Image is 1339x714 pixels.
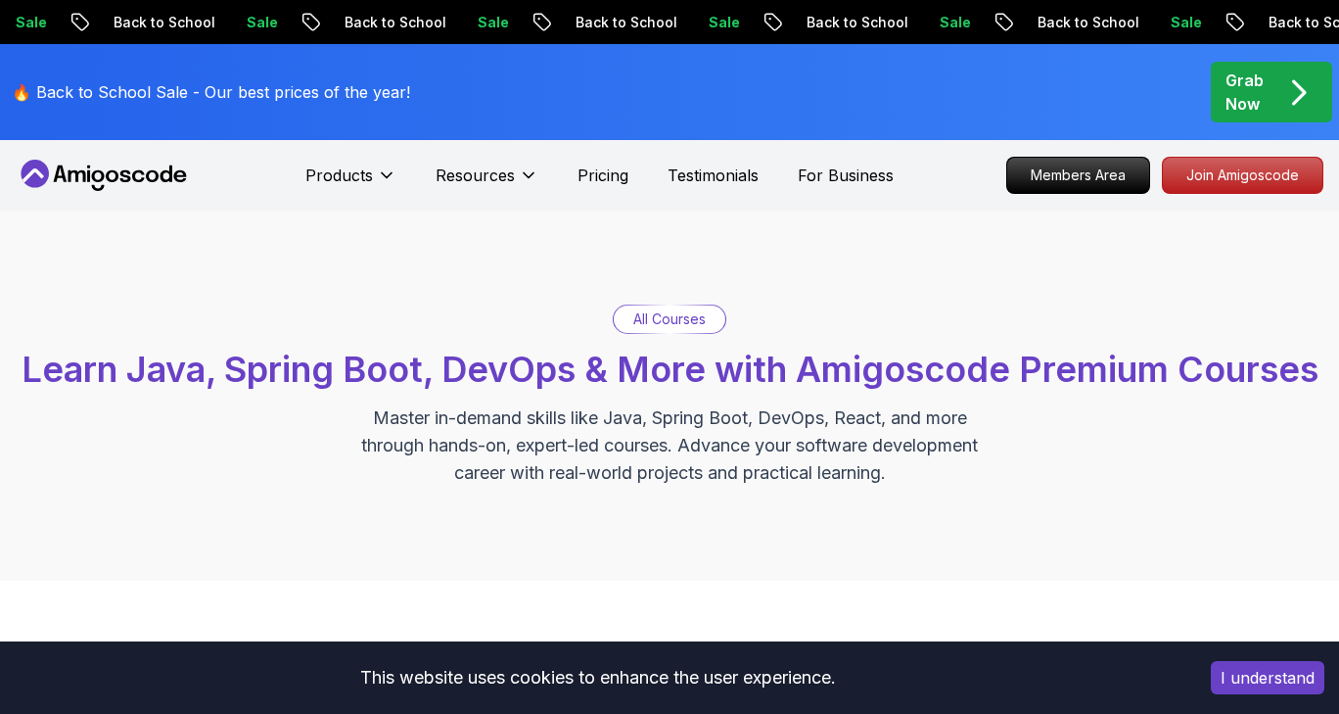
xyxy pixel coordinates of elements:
a: Members Area [1006,157,1150,194]
span: Learn Java, Spring Boot, DevOps & More with Amigoscode Premium Courses [22,348,1318,391]
p: Back to School [319,13,452,32]
p: Sale [683,13,746,32]
p: Resources [436,164,515,187]
div: This website uses cookies to enhance the user experience. [15,656,1181,699]
a: Join Amigoscode [1162,157,1323,194]
button: Resources [436,164,538,203]
p: Members Area [1007,158,1149,193]
p: Grab Now [1225,69,1264,116]
p: Products [305,164,373,187]
p: Sale [452,13,515,32]
button: Products [305,164,396,203]
button: Accept cookies [1211,661,1324,694]
p: Join Amigoscode [1163,158,1322,193]
p: Back to School [1012,13,1145,32]
a: For Business [798,164,894,187]
a: Testimonials [668,164,759,187]
p: Back to School [781,13,914,32]
p: Master in-demand skills like Java, Spring Boot, DevOps, React, and more through hands-on, expert-... [341,405,998,487]
p: 🔥 Back to School Sale - Our best prices of the year! [12,80,410,104]
p: Sale [221,13,284,32]
p: All Courses [633,309,706,329]
a: Pricing [577,164,628,187]
p: Sale [1145,13,1208,32]
p: Back to School [550,13,683,32]
p: Sale [914,13,977,32]
p: Back to School [88,13,221,32]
